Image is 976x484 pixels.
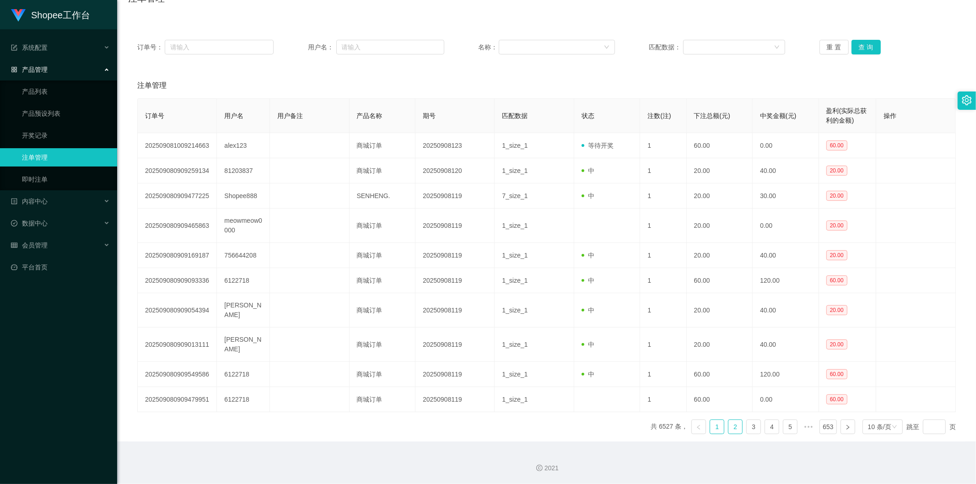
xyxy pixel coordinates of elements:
i: 图标: down [892,424,897,430]
td: 1 [640,387,686,412]
td: 20250908119 [415,328,495,362]
span: ••• [801,419,816,434]
li: 向后 5 页 [801,419,816,434]
li: 共 6527 条， [651,419,688,434]
td: 202509080909477225 [138,183,217,209]
td: meowmeow0000 [217,209,270,243]
td: 20250908119 [415,387,495,412]
span: 中 [582,192,594,199]
span: 60.00 [826,275,847,285]
i: 图标: profile [11,198,17,204]
td: 202509081009214663 [138,133,217,158]
td: 商城订单 [350,243,416,268]
td: 6122718 [217,268,270,293]
td: 1 [640,362,686,387]
span: 1_size_1 [502,252,528,259]
i: 图标: left [696,425,701,430]
td: 1 [640,328,686,362]
td: 商城订单 [350,158,416,183]
td: 202509080909259134 [138,158,217,183]
span: 中 [582,341,594,348]
button: 查 询 [852,40,881,54]
td: 202509080909054394 [138,293,217,328]
td: 60.00 [687,387,753,412]
span: 7_size_1 [502,192,528,199]
span: 用户名： [308,43,336,52]
a: 产品预设列表 [22,104,110,123]
li: 下一页 [841,419,855,434]
span: 操作 [884,112,896,119]
span: 20.00 [826,250,847,260]
span: 中 [582,252,594,259]
td: 120.00 [753,362,819,387]
div: 2021 [124,463,969,473]
span: 匹配数据： [649,43,683,52]
td: 20.00 [687,209,753,243]
td: 20250908119 [415,243,495,268]
td: 20250908120 [415,158,495,183]
span: 中 [582,307,594,314]
td: 商城订单 [350,362,416,387]
span: 注单管理 [137,80,167,91]
td: 0.00 [753,387,819,412]
span: 1_size_1 [502,277,528,284]
td: 1 [640,293,686,328]
span: 1_size_1 [502,167,528,174]
button: 重 置 [820,40,849,54]
td: 40.00 [753,243,819,268]
span: 60.00 [826,394,847,404]
span: 1_size_1 [502,371,528,378]
span: 盈利(实际总获利的金额) [826,107,867,124]
span: 产品管理 [11,66,48,73]
li: 上一页 [691,419,706,434]
span: 注数(注) [647,112,671,119]
li: 653 [820,419,836,434]
i: 图标: down [774,44,780,51]
td: 商城订单 [350,293,416,328]
i: 图标: table [11,242,17,248]
span: 期号 [423,112,436,119]
li: 3 [746,419,761,434]
td: 20250908119 [415,268,495,293]
td: 20250908119 [415,183,495,209]
a: 产品列表 [22,82,110,101]
span: 订单号 [145,112,164,119]
span: 等待开奖 [582,142,614,149]
li: 4 [765,419,779,434]
td: 20250908119 [415,362,495,387]
td: 6122718 [217,387,270,412]
td: 20250908119 [415,209,495,243]
i: 图标: check-circle-o [11,220,17,226]
td: Shopee888 [217,183,270,209]
td: 202509080909465863 [138,209,217,243]
td: 商城订单 [350,387,416,412]
i: 图标: down [604,44,609,51]
span: 中 [582,371,594,378]
a: 5 [783,420,797,434]
span: 20.00 [826,166,847,176]
td: 40.00 [753,328,819,362]
td: SENHENG. [350,183,416,209]
input: 请输入 [165,40,274,54]
td: 60.00 [687,362,753,387]
td: 1 [640,133,686,158]
a: 3 [747,420,760,434]
td: 商城订单 [350,268,416,293]
span: 20.00 [826,220,847,231]
span: 1_size_1 [502,341,528,348]
span: 1_size_1 [502,142,528,149]
td: 20.00 [687,183,753,209]
span: 1_size_1 [502,307,528,314]
a: 1 [710,420,724,434]
span: 中奖金额(元) [760,112,796,119]
i: 图标: setting [962,95,972,105]
td: 202509080909479951 [138,387,217,412]
td: [PERSON_NAME] [217,328,270,362]
td: 20.00 [687,243,753,268]
td: 60.00 [687,133,753,158]
td: 40.00 [753,158,819,183]
td: 756644208 [217,243,270,268]
td: 40.00 [753,293,819,328]
span: 产品名称 [357,112,383,119]
td: 1 [640,158,686,183]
